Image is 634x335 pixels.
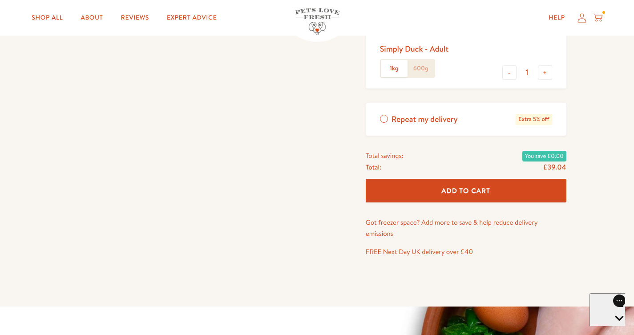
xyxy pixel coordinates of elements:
label: 600g [408,60,434,77]
iframe: Gorgias live chat messenger [590,293,625,326]
a: Shop All [24,9,70,27]
span: £39.04 [543,162,566,172]
span: Add To Cart [441,186,490,195]
span: Extra 5% off [516,114,552,125]
span: Repeat my delivery [392,114,458,125]
a: Reviews [114,9,156,27]
button: + [538,65,552,80]
label: 1kg [381,60,408,77]
button: Add To Cart [366,179,566,202]
a: Help [541,9,572,27]
a: Expert Advice [160,9,224,27]
div: Simply Duck - Adult [380,44,449,54]
img: Pets Love Fresh [295,8,339,35]
p: FREE Next Day UK delivery over £40 [366,246,566,258]
button: - [502,65,517,80]
span: Total savings: [366,150,404,161]
p: Got freezer space? Add more to save & help reduce delivery emissions [366,217,566,239]
span: Total: [366,161,381,173]
span: You save £0.00 [522,151,566,161]
a: About [73,9,110,27]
